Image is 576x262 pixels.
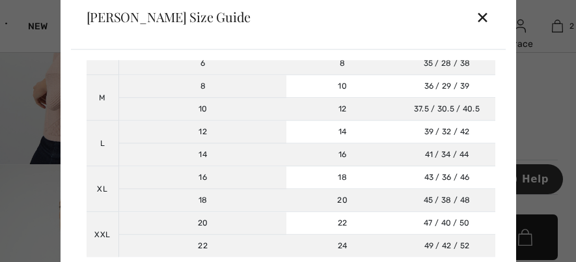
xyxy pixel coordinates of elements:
td: 22 [119,235,287,257]
td: XXL [87,212,119,257]
td: 10 [286,75,398,98]
span: 45 / 38 / 48 [424,196,471,205]
span: 37.5 / 30.5 / 40.5 [414,104,480,113]
span: 49 / 42 / 52 [424,241,470,250]
td: 14 [119,143,287,166]
td: 20 [119,212,287,235]
td: 16 [119,166,287,189]
td: 6 [119,52,287,75]
div: ✕ [476,3,489,31]
td: 8 [119,75,287,98]
span: 47 / 40 / 50 [424,218,470,227]
td: 20 [286,189,398,212]
span: Help [29,9,56,21]
td: XL [87,166,119,212]
td: 12 [119,121,287,143]
td: 24 [286,235,398,257]
div: [PERSON_NAME] Size Guide [87,10,251,23]
td: 18 [119,189,287,212]
td: L [87,121,119,166]
span: 36 / 29 / 39 [424,81,470,91]
span: 39 / 32 / 42 [424,127,470,136]
td: 10 [119,98,287,121]
td: 22 [286,212,398,235]
td: 18 [286,166,398,189]
td: 16 [286,143,398,166]
td: 14 [286,121,398,143]
td: M [87,75,119,121]
td: 12 [286,98,398,121]
span: 43 / 36 / 46 [424,173,470,182]
td: 8 [286,52,398,75]
span: 41 / 34 / 44 [425,150,469,159]
span: 35 / 28 / 38 [424,59,471,68]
